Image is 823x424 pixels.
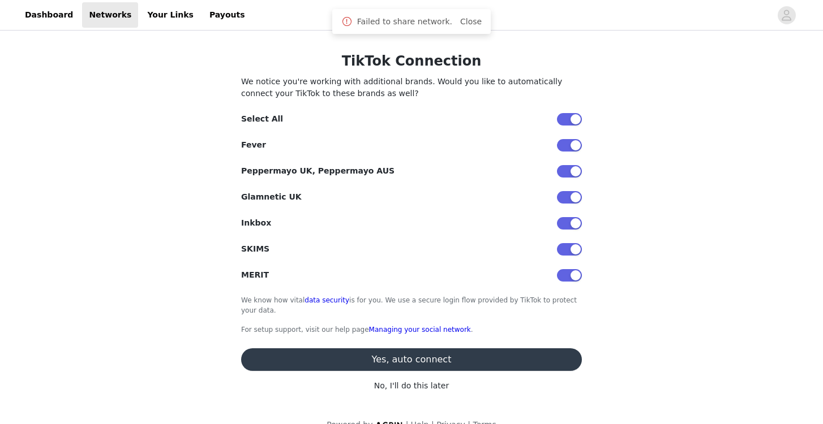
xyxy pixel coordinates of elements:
p: Select All [241,113,283,126]
p: We know how vital is for you. We use a secure login flow provided by TikTok to protect your data. [241,295,582,315]
p: For setup support, visit our help page . [241,325,582,335]
a: Managing your social network [369,326,471,334]
p: MERIT [241,269,269,282]
p: SKIMS [241,243,269,256]
a: Payouts [203,2,252,28]
p: No, I'll do this later [241,380,582,392]
a: Close [460,17,482,26]
p: Fever [241,139,266,152]
a: Networks [82,2,138,28]
p: Inkbox [241,217,271,230]
p: Glamnetic UK [241,191,302,204]
a: Your Links [140,2,200,28]
p: Peppermayo UK, Peppermayo AUS [241,165,395,178]
span: Failed to share network. [357,16,452,28]
button: Yes, auto connect [241,348,582,371]
a: data security [305,296,349,304]
h1: TikTok Connection [241,51,582,71]
a: Dashboard [18,2,80,28]
p: We notice you're working with additional brands. Would you like to automatically connect your Tik... [241,76,582,99]
div: avatar [781,6,792,24]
